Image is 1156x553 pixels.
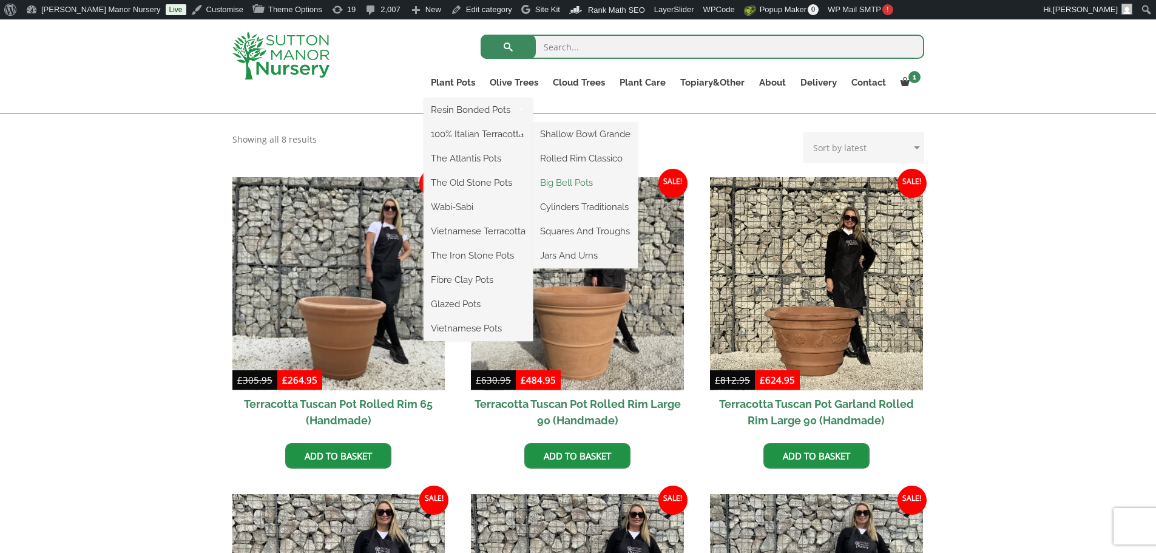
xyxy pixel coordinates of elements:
[882,4,893,15] span: !
[471,390,684,434] h2: Terracotta Tuscan Pot Rolled Rim Large 90 (Handmade)
[237,374,272,386] bdi: 305.95
[232,132,317,147] p: Showing all 8 results
[424,198,533,216] a: Wabi-Sabi
[481,35,924,59] input: Search...
[424,125,533,143] a: 100% Italian Terracotta
[424,271,533,289] a: Fibre Clay Pots
[285,443,391,469] a: Add to basket: “Terracotta Tuscan Pot Rolled Rim 65 (Handmade)”
[482,74,546,91] a: Olive Trees
[471,177,684,390] img: Terracotta Tuscan Pot Rolled Rim Large 90 (Handmade)
[424,149,533,168] a: The Atlantis Pots
[546,74,612,91] a: Cloud Trees
[658,169,688,198] span: Sale!
[1053,5,1118,14] span: [PERSON_NAME]
[476,374,511,386] bdi: 630.95
[533,125,638,143] a: Shallow Bowl Grande
[424,174,533,192] a: The Old Stone Pots
[588,5,645,15] span: Rank Math SEO
[282,374,317,386] bdi: 264.95
[893,74,924,91] a: 1
[282,374,288,386] span: £
[715,374,750,386] bdi: 812.95
[533,198,638,216] a: Cylinders Traditionals
[908,71,921,83] span: 1
[533,222,638,240] a: Squares And Troughs
[710,177,923,390] img: Terracotta Tuscan Pot Garland Rolled Rim Large 90 (Handmade)
[844,74,893,91] a: Contact
[424,74,482,91] a: Plant Pots
[232,177,445,390] img: Terracotta Tuscan Pot Rolled Rim 65 (Handmade)
[521,374,556,386] bdi: 484.95
[897,486,927,515] span: Sale!
[715,374,720,386] span: £
[232,177,445,434] a: Sale! Terracotta Tuscan Pot Rolled Rim 65 (Handmade)
[232,32,330,80] img: logo
[419,169,448,198] span: Sale!
[612,74,673,91] a: Plant Care
[710,390,923,434] h2: Terracotta Tuscan Pot Garland Rolled Rim Large 90 (Handmade)
[232,390,445,434] h2: Terracotta Tuscan Pot Rolled Rim 65 (Handmade)
[793,74,844,91] a: Delivery
[521,374,526,386] span: £
[471,177,684,434] a: Sale! Terracotta Tuscan Pot Rolled Rim Large 90 (Handmade)
[760,374,765,386] span: £
[535,5,560,14] span: Site Kit
[419,486,448,515] span: Sale!
[424,295,533,313] a: Glazed Pots
[237,374,243,386] span: £
[808,4,819,15] span: 0
[710,177,923,434] a: Sale! Terracotta Tuscan Pot Garland Rolled Rim Large 90 (Handmade)
[752,74,793,91] a: About
[424,222,533,240] a: Vietnamese Terracotta
[476,374,481,386] span: £
[424,101,533,119] a: Resin Bonded Pots
[763,443,870,469] a: Add to basket: “Terracotta Tuscan Pot Garland Rolled Rim Large 90 (Handmade)”
[658,486,688,515] span: Sale!
[803,132,924,163] select: Shop order
[760,374,795,386] bdi: 624.95
[533,174,638,192] a: Big Bell Pots
[673,74,752,91] a: Topiary&Other
[533,149,638,168] a: Rolled Rim Classico
[533,246,638,265] a: Jars And Urns
[897,169,927,198] span: Sale!
[524,443,630,469] a: Add to basket: “Terracotta Tuscan Pot Rolled Rim Large 90 (Handmade)”
[166,4,186,15] a: Live
[424,319,533,338] a: Vietnamese Pots
[424,246,533,265] a: The Iron Stone Pots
